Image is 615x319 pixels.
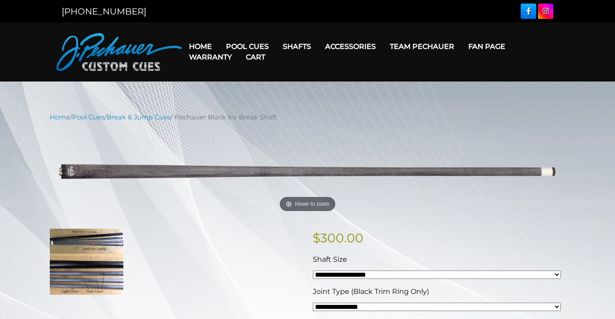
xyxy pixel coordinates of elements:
a: Home [182,35,219,58]
a: Pool Cues [219,35,276,58]
a: Home [50,113,70,121]
a: Fan Page [461,35,512,58]
a: Break & Jump Cues [107,113,170,121]
a: Team Pechauer [383,35,461,58]
a: Cart [239,46,272,68]
img: pechauer-black-ice-break-shaft-lightened.png [50,129,565,215]
nav: Breadcrumb [50,112,565,122]
span: Shaft Size [313,255,347,263]
span: Joint Type (Black Trim Ring Only) [313,287,429,296]
a: [PHONE_NUMBER] [62,6,146,17]
a: Hover to zoom [50,129,565,215]
a: Warranty [182,46,239,68]
img: Pechauer Custom Cues [56,33,182,71]
a: Shafts [276,35,318,58]
a: Accessories [318,35,383,58]
span: $ [313,230,320,245]
bdi: 300.00 [313,230,363,245]
a: Pool Cues [72,113,104,121]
